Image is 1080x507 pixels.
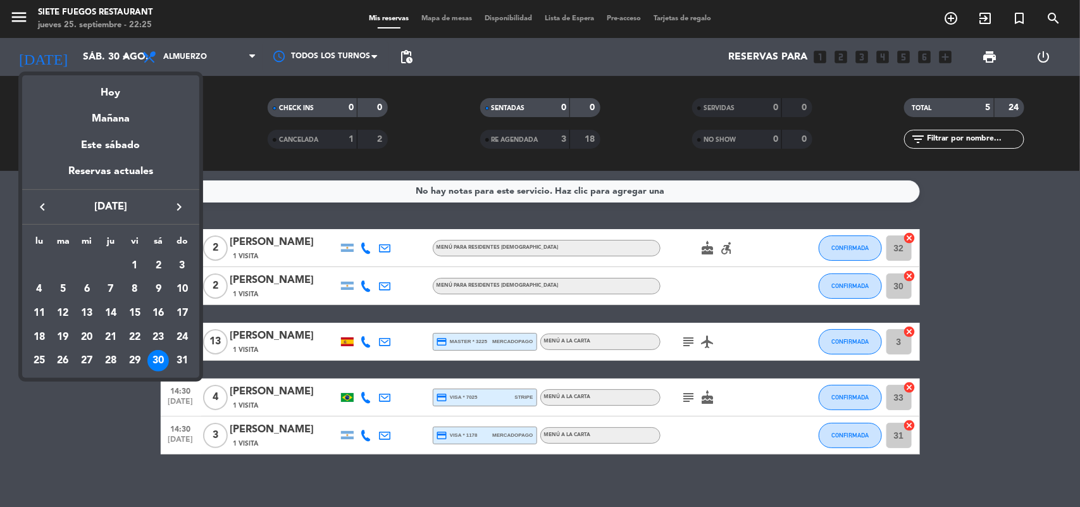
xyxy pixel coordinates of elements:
[28,279,50,300] div: 4
[168,199,190,215] button: keyboard_arrow_right
[171,303,193,324] div: 17
[51,301,75,325] td: 12 de agosto de 2025
[22,75,199,101] div: Hoy
[100,279,121,300] div: 7
[54,199,168,215] span: [DATE]
[51,349,75,373] td: 26 de agosto de 2025
[27,234,51,254] th: lunes
[76,327,97,348] div: 20
[99,301,123,325] td: 14 de agosto de 2025
[75,277,99,301] td: 6 de agosto de 2025
[53,303,74,324] div: 12
[53,327,74,348] div: 19
[124,327,146,348] div: 22
[124,279,146,300] div: 8
[27,349,51,373] td: 25 de agosto de 2025
[99,277,123,301] td: 7 de agosto de 2025
[100,327,121,348] div: 21
[99,349,123,373] td: 28 de agosto de 2025
[171,350,193,372] div: 31
[100,350,121,372] div: 28
[28,303,50,324] div: 11
[170,349,194,373] td: 31 de agosto de 2025
[51,325,75,349] td: 19 de agosto de 2025
[27,277,51,301] td: 4 de agosto de 2025
[123,349,147,373] td: 29 de agosto de 2025
[147,303,169,324] div: 16
[171,255,193,277] div: 3
[147,349,171,373] td: 30 de agosto de 2025
[123,254,147,278] td: 1 de agosto de 2025
[35,199,50,215] i: keyboard_arrow_left
[147,327,169,348] div: 23
[123,325,147,349] td: 22 de agosto de 2025
[28,350,50,372] div: 25
[170,254,194,278] td: 3 de agosto de 2025
[27,325,51,349] td: 18 de agosto de 2025
[170,277,194,301] td: 10 de agosto de 2025
[170,301,194,325] td: 17 de agosto de 2025
[51,234,75,254] th: martes
[147,277,171,301] td: 9 de agosto de 2025
[171,279,193,300] div: 10
[170,234,194,254] th: domingo
[28,327,50,348] div: 18
[171,327,193,348] div: 24
[76,303,97,324] div: 13
[27,254,123,278] td: AGO.
[53,350,74,372] div: 26
[51,277,75,301] td: 5 de agosto de 2025
[22,163,199,189] div: Reservas actuales
[124,303,146,324] div: 15
[147,350,169,372] div: 30
[27,301,51,325] td: 11 de agosto de 2025
[75,349,99,373] td: 27 de agosto de 2025
[171,199,187,215] i: keyboard_arrow_right
[124,255,146,277] div: 1
[147,255,169,277] div: 2
[124,350,146,372] div: 29
[147,234,171,254] th: sábado
[76,279,97,300] div: 6
[99,234,123,254] th: jueves
[147,301,171,325] td: 16 de agosto de 2025
[53,279,74,300] div: 5
[99,325,123,349] td: 21 de agosto de 2025
[31,199,54,215] button: keyboard_arrow_left
[170,325,194,349] td: 24 de agosto de 2025
[75,325,99,349] td: 20 de agosto de 2025
[123,301,147,325] td: 15 de agosto de 2025
[147,254,171,278] td: 2 de agosto de 2025
[147,325,171,349] td: 23 de agosto de 2025
[75,234,99,254] th: miércoles
[123,277,147,301] td: 8 de agosto de 2025
[147,279,169,300] div: 9
[22,128,199,163] div: Este sábado
[22,101,199,127] div: Mañana
[123,234,147,254] th: viernes
[100,303,121,324] div: 14
[75,301,99,325] td: 13 de agosto de 2025
[76,350,97,372] div: 27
